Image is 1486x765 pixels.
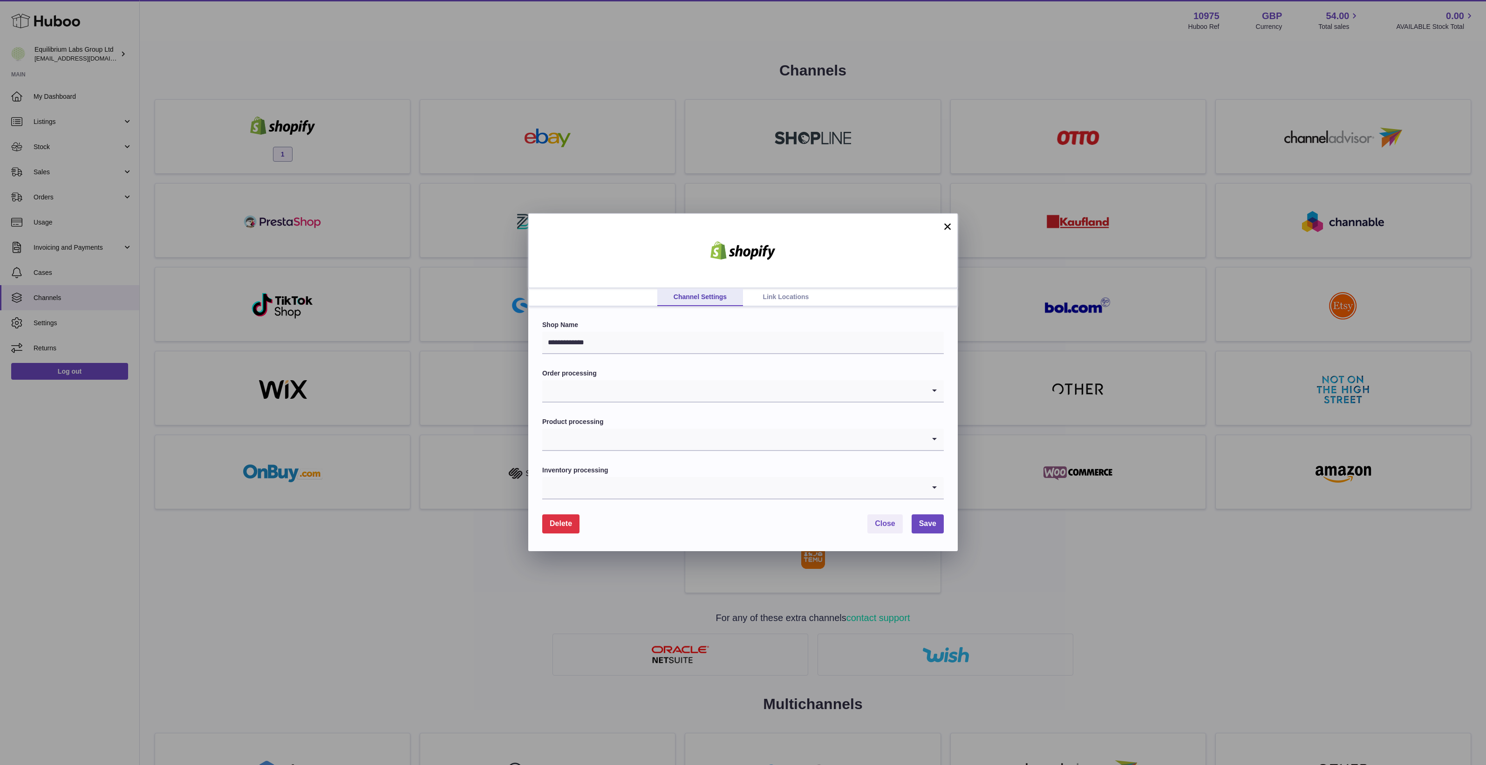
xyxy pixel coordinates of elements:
button: Save [912,514,944,533]
button: Delete [542,514,579,533]
div: Search for option [542,380,944,403]
span: Close [875,519,895,527]
label: Inventory processing [542,466,944,475]
a: Link Locations [743,288,829,306]
input: Search for option [542,380,925,402]
label: Order processing [542,369,944,378]
label: Product processing [542,417,944,426]
button: Close [867,514,903,533]
span: Save [919,519,936,527]
button: × [942,221,953,232]
div: Search for option [542,477,944,499]
a: Channel Settings [657,288,743,306]
input: Search for option [542,477,925,499]
div: Search for option [542,429,944,451]
label: Shop Name [542,321,944,329]
input: Search for option [542,429,925,450]
span: Delete [550,519,572,527]
img: shopify [703,241,783,260]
